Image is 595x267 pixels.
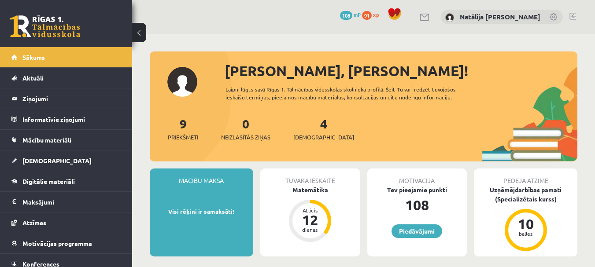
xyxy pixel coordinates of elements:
legend: Ziņojumi [22,88,121,109]
span: Digitālie materiāli [22,177,75,185]
a: 91 xp [362,11,383,18]
div: Atlicis [297,208,323,213]
div: Uzņēmējdarbības pamati (Specializētais kurss) [474,185,577,204]
div: Laipni lūgts savā Rīgas 1. Tālmācības vidusskolas skolnieka profilā. Šeit Tu vari redzēt tuvojošo... [225,85,482,101]
span: [DEMOGRAPHIC_DATA] [22,157,92,165]
span: Motivācijas programma [22,239,92,247]
a: 108 mP [340,11,361,18]
a: Mācību materiāli [11,130,121,150]
a: Atzīmes [11,212,121,233]
span: [DEMOGRAPHIC_DATA] [293,133,354,142]
a: 0Neizlasītās ziņas [221,116,270,142]
legend: Maksājumi [22,192,121,212]
span: Priekšmeti [168,133,198,142]
span: Neizlasītās ziņas [221,133,270,142]
div: Motivācija [367,168,467,185]
a: Matemātika Atlicis 12 dienas [260,185,360,243]
a: Ziņojumi [11,88,121,109]
a: 9Priekšmeti [168,116,198,142]
a: Informatīvie ziņojumi [11,109,121,129]
div: Tev pieejamie punkti [367,185,467,194]
span: Sākums [22,53,45,61]
a: Piedāvājumi [392,224,442,238]
span: mP [354,11,361,18]
div: 12 [297,213,323,227]
div: 10 [513,217,539,231]
span: Atzīmes [22,219,46,227]
span: 91 [362,11,372,20]
div: dienas [297,227,323,232]
div: 108 [367,194,467,216]
a: Motivācijas programma [11,233,121,253]
a: Sākums [11,47,121,67]
div: Matemātika [260,185,360,194]
a: Uzņēmējdarbības pamati (Specializētais kurss) 10 balles [474,185,577,252]
a: [DEMOGRAPHIC_DATA] [11,150,121,171]
div: balles [513,231,539,236]
div: [PERSON_NAME], [PERSON_NAME]! [225,60,577,81]
span: 108 [340,11,352,20]
div: Tuvākā ieskaite [260,168,360,185]
a: Natālija [PERSON_NAME] [460,12,540,21]
a: Rīgas 1. Tālmācības vidusskola [10,15,80,37]
span: xp [373,11,379,18]
span: Aktuāli [22,74,44,82]
div: Pēdējā atzīme [474,168,577,185]
img: Natālija Kate Dinsberga [445,13,454,22]
legend: Informatīvie ziņojumi [22,109,121,129]
div: Mācību maksa [150,168,253,185]
p: Visi rēķini ir samaksāti! [154,207,249,216]
a: Digitālie materiāli [11,171,121,191]
span: Mācību materiāli [22,136,71,144]
a: Maksājumi [11,192,121,212]
a: 4[DEMOGRAPHIC_DATA] [293,116,354,142]
a: Aktuāli [11,68,121,88]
